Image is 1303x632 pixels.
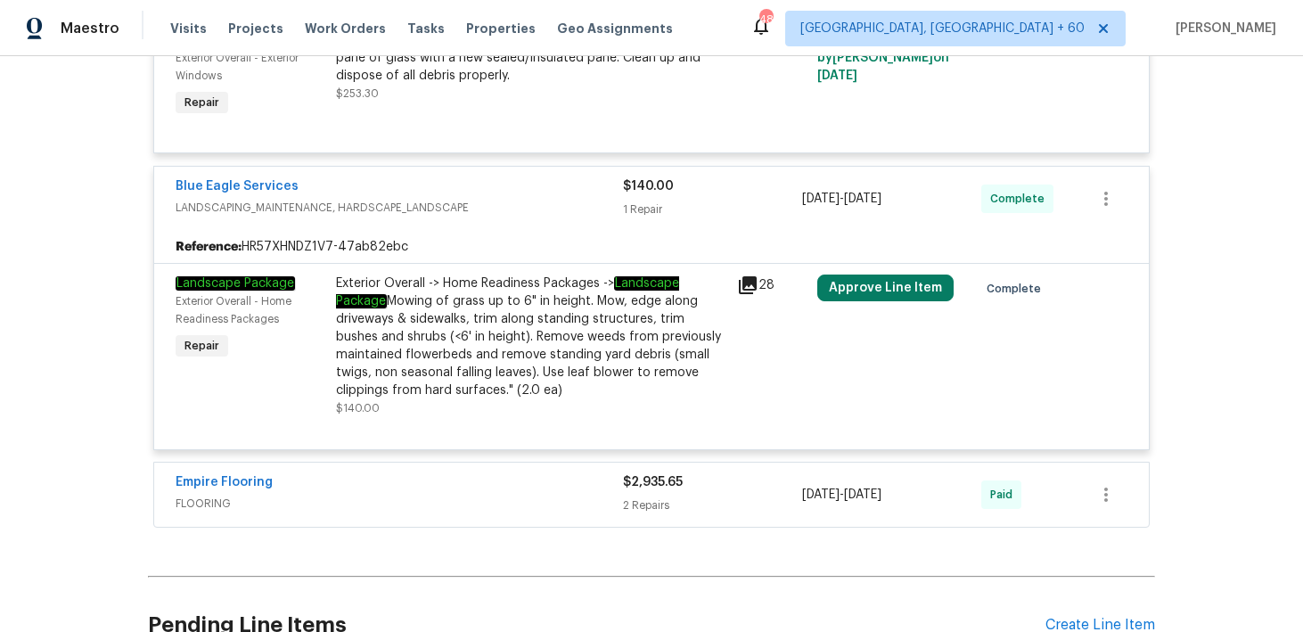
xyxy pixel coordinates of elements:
b: Reference: [176,238,242,256]
span: Repair [177,94,226,111]
span: [PERSON_NAME] [1168,20,1276,37]
span: [GEOGRAPHIC_DATA], [GEOGRAPHIC_DATA] + 60 [800,20,1085,37]
span: Approved by [PERSON_NAME] on [817,34,949,82]
span: [DATE] [802,193,840,205]
div: 487 [759,11,772,29]
span: [DATE] [817,70,857,82]
div: 28 [737,275,807,296]
span: $140.00 [623,180,674,193]
span: Complete [987,280,1048,298]
span: Work Orders [305,20,386,37]
span: - [802,486,881,504]
button: Approve Line Item [817,275,954,301]
span: FLOORING [176,495,623,513]
span: Exterior Overall - Home Readiness Packages [176,296,291,324]
span: Repair [177,337,226,355]
span: $253.30 [336,88,379,99]
span: Geo Assignments [557,20,673,37]
div: 1 Repair [623,201,802,218]
span: LANDSCAPING_MAINTENANCE, HARDSCAPE_LANDSCAPE [176,199,623,217]
div: 2 Repairs [623,497,802,514]
span: Paid [990,486,1020,504]
span: Tasks [407,22,445,35]
span: - [802,190,881,208]
div: Exterior Overall -> Home Readiness Packages -> Mowing of grass up to 6" in height. Mow, edge alon... [336,275,726,399]
span: [DATE] [844,193,881,205]
span: [DATE] [844,488,881,501]
span: Properties [466,20,536,37]
div: HR57XHNDZ1V7-47ab82ebc [154,231,1149,263]
a: Empire Flooring [176,476,273,488]
span: [DATE] [802,488,840,501]
span: $2,935.65 [623,476,683,488]
span: Complete [990,190,1052,208]
em: Landscape Package [176,276,295,291]
span: Projects [228,20,283,37]
a: Blue Eagle Services [176,180,299,193]
span: $140.00 [336,403,380,414]
div: Remove, and reglaze the broken/damaged thermal double pane of glass with a new sealed/insulated p... [336,31,726,85]
span: Maestro [61,20,119,37]
span: Visits [170,20,207,37]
